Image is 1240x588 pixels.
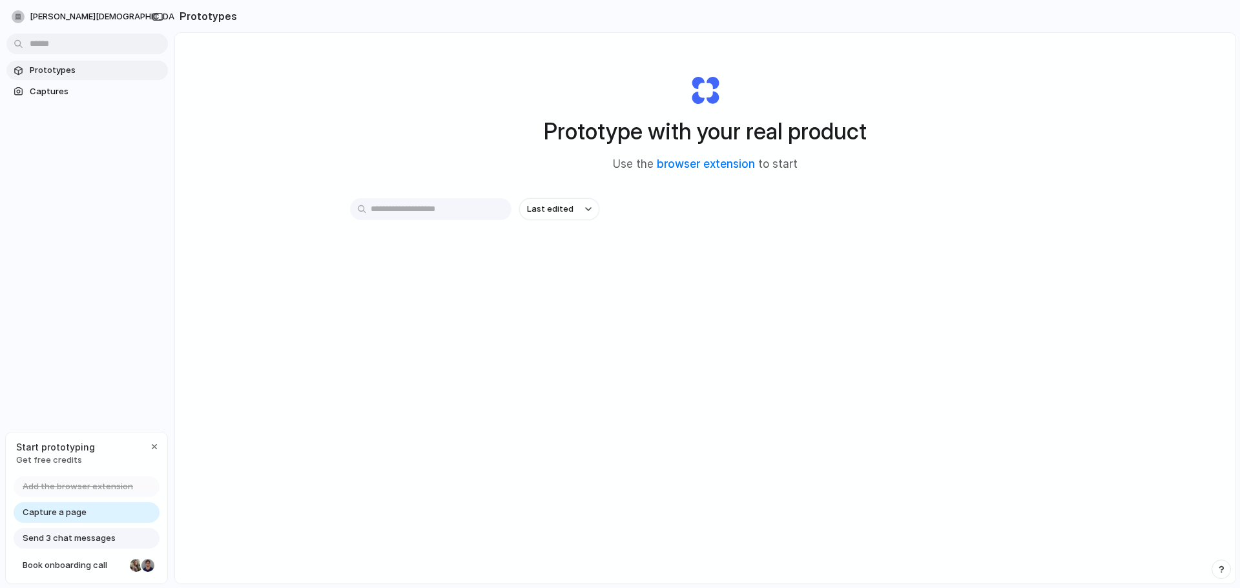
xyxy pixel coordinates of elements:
span: Send 3 chat messages [23,532,116,545]
h2: Prototypes [174,8,237,24]
button: Last edited [519,198,599,220]
span: Capture a page [23,506,87,519]
span: [PERSON_NAME][DEMOGRAPHIC_DATA] [30,10,187,23]
span: Start prototyping [16,440,95,454]
a: Captures [6,82,168,101]
h1: Prototype with your real product [544,114,867,148]
span: Book onboarding call [23,559,125,572]
div: Christian Iacullo [140,558,156,573]
span: Prototypes [30,64,163,77]
span: Use the to start [613,156,798,173]
span: Add the browser extension [23,480,133,493]
a: Book onboarding call [14,555,160,576]
span: Captures [30,85,163,98]
div: Nicole Kubica [129,558,144,573]
button: [PERSON_NAME][DEMOGRAPHIC_DATA] [6,6,207,27]
span: Last edited [527,203,573,216]
a: Prototypes [6,61,168,80]
span: Get free credits [16,454,95,467]
a: browser extension [657,157,755,170]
